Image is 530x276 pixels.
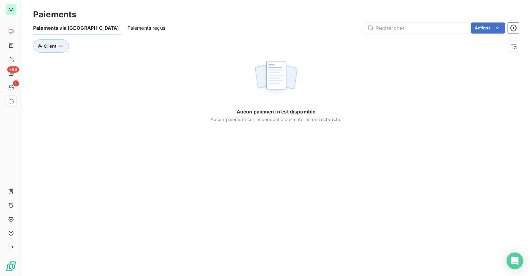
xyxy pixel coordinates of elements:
[507,252,523,269] div: Open Intercom Messenger
[237,108,316,115] span: Aucun paiement n’est disponible
[364,22,468,34] input: Rechercher
[127,25,165,31] span: Paiements reçus
[44,43,56,49] span: Client
[33,25,119,31] span: Paiements via [GEOGRAPHIC_DATA]
[471,22,505,34] button: Actions
[6,261,17,272] img: Logo LeanPay
[254,57,298,100] img: empty state
[33,8,76,21] h3: Paiements
[210,117,342,122] span: Aucun paiement correspondant à ces critères de recherche
[13,80,19,86] span: 1
[6,4,17,15] div: AA
[33,39,69,53] button: Client
[7,66,19,73] span: +99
